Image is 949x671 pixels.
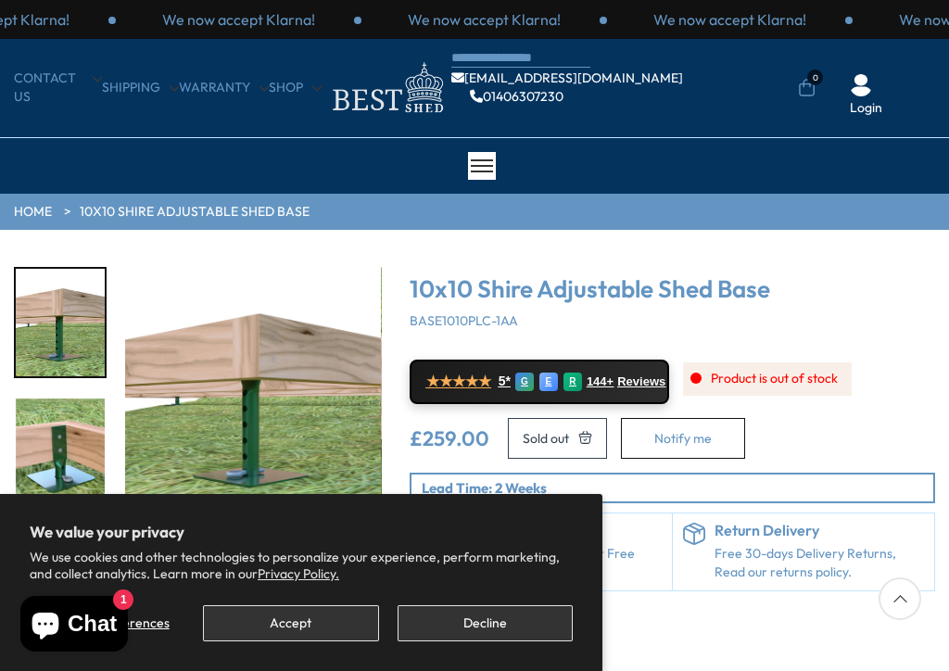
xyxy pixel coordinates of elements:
[14,70,102,106] a: CONTACT US
[807,70,823,85] span: 0
[410,360,669,404] a: ★★★★★ 5* G E R 144+ Reviews
[14,267,107,378] div: 1 / 5
[587,374,614,389] span: 144+
[451,71,683,84] a: [EMAIL_ADDRESS][DOMAIN_NAME]
[125,267,381,523] img: 10x10 Shire Adjustable Shed Base
[621,418,745,459] button: Notify me
[14,203,52,222] a: HOME
[381,267,637,523] img: 10x10 Shire Adjustable Shed Base
[14,397,107,508] div: 2 / 5
[381,267,637,638] div: 2 / 5
[269,79,322,97] a: Shop
[16,399,105,506] img: Adjustbaseheightlow_2ec8a162-e60b-4cd7-94f9-ace2c889b2b1_200x200.jpg
[179,79,269,97] a: Warranty
[617,374,665,389] span: Reviews
[470,90,563,103] a: 01406307230
[850,99,882,118] a: Login
[30,524,573,540] h2: We value your privacy
[683,362,852,396] div: Product is out of stock
[408,9,561,30] p: We now accept Klarna!
[715,523,925,539] h6: Return Delivery
[80,203,310,222] a: 10x10 Shire Adjustable Shed Base
[539,373,558,391] div: E
[16,269,105,376] img: adjustbaseheighthigh_4ade4dbc-cadb-4cd5-9e55-9a095da95859_200x200.jpg
[162,9,315,30] p: We now accept Klarna!
[653,9,806,30] p: We now accept Klarna!
[398,605,573,641] button: Decline
[102,79,179,97] a: Shipping
[116,9,361,30] div: 2 / 3
[410,276,935,303] h3: 10x10 Shire Adjustable Shed Base
[715,545,925,581] p: Free 30-days Delivery Returns, Read our returns policy.
[410,428,489,449] ins: £259.00
[30,549,573,582] p: We use cookies and other technologies to personalize your experience, perform marketing, and coll...
[607,9,853,30] div: 1 / 3
[515,373,534,391] div: G
[15,596,133,656] inbox-online-store-chat: Shopify online store chat
[203,605,378,641] button: Accept
[798,79,816,97] a: 0
[258,565,339,582] a: Privacy Policy.
[322,57,451,118] img: logo
[563,373,582,391] div: R
[410,312,518,329] span: BASE1010PLC-1AA
[361,9,607,30] div: 3 / 3
[422,478,933,498] p: Lead Time: 2 Weeks
[508,418,607,459] button: Add to Cart
[125,267,381,638] div: 1 / 5
[850,74,872,96] img: User Icon
[426,373,491,390] span: ★★★★★
[523,432,569,445] span: Sold out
